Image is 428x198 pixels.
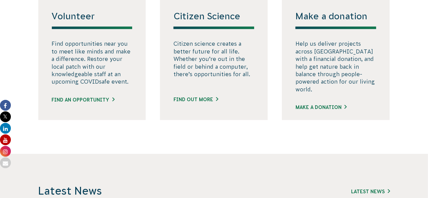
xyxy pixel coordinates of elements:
[174,40,254,78] p: Citizen science creates a better future for all life. Whether you’re out in the field or behind a...
[295,40,376,93] p: Help us deliver projects across [GEOGRAPHIC_DATA] with a financial donation, and help get nature ...
[38,184,299,198] h3: Latest News
[174,11,254,29] h4: Citizen Science
[52,40,133,85] p: Find opportunities near you to meet like minds and make a difference. Restore your local patch wi...
[295,11,376,29] h4: Make a donation
[52,11,133,29] h4: Volunteer
[174,96,218,103] a: FIND OUT MORE
[295,104,347,111] a: Make a donation
[52,96,115,104] a: Find an opportunity
[351,189,390,194] a: Latest News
